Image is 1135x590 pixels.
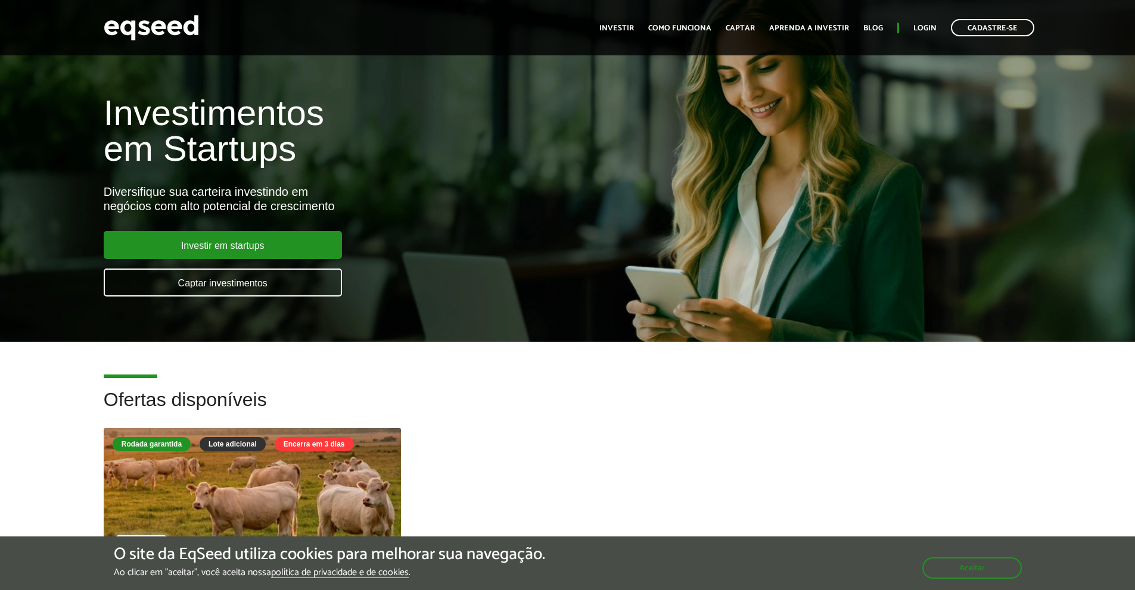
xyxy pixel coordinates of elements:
[726,24,755,32] a: Captar
[913,24,937,32] a: Login
[104,269,342,296] a: Captar investimentos
[275,437,354,451] div: Encerra em 3 dias
[863,24,883,32] a: Blog
[104,389,1032,428] h2: Ofertas disponíveis
[648,24,711,32] a: Como funciona
[104,185,654,213] div: Diversifique sua carteira investindo em negócios com alto potencial de crescimento
[113,437,191,451] div: Rodada garantida
[769,24,849,32] a: Aprenda a investir
[951,19,1034,36] a: Cadastre-se
[104,12,199,43] img: EqSeed
[114,545,545,564] h5: O site da EqSeed utiliza cookies para melhorar sua navegação.
[922,557,1022,579] button: Aceitar
[104,231,342,259] a: Investir em startups
[271,568,409,578] a: política de privacidade e de cookies
[599,24,634,32] a: Investir
[104,95,654,167] h1: Investimentos em Startups
[114,567,545,578] p: Ao clicar em "aceitar", você aceita nossa .
[200,437,266,451] div: Lote adicional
